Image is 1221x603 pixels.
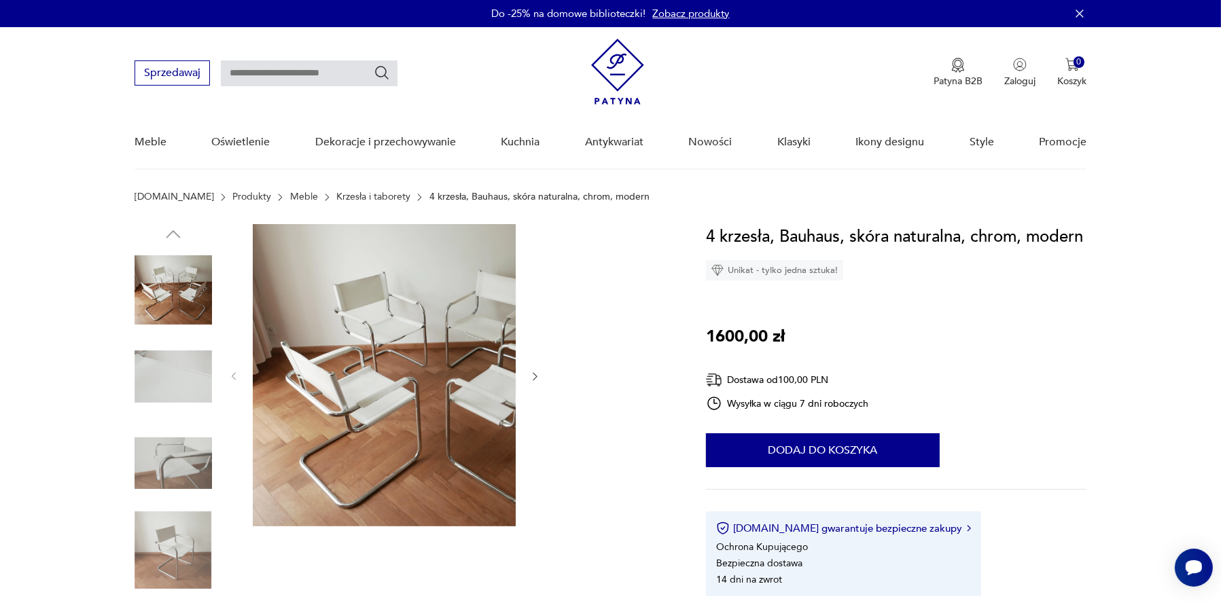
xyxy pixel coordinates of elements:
h1: 4 krzesła, Bauhaus, skóra naturalna, chrom, modern [706,224,1083,250]
p: 4 krzesła, Bauhaus, skóra naturalna, chrom, modern [429,191,650,202]
a: Oświetlenie [211,116,270,168]
a: Ikona medaluPatyna B2B [934,58,983,88]
a: Antykwariat [585,116,643,168]
img: Zdjęcie produktu 4 krzesła, Bauhaus, skóra naturalna, chrom, modern [135,251,212,329]
img: Ikona dostawy [706,371,722,388]
a: Kuchnia [501,116,539,168]
a: Krzesła i taborety [336,191,410,202]
img: Zdjęcie produktu 4 krzesła, Bauhaus, skóra naturalna, chrom, modern [253,224,593,526]
iframe: Smartsupp widget button [1175,549,1213,587]
li: Bezpieczna dostawa [716,557,802,570]
button: Szukaj [374,65,390,81]
p: Zaloguj [1004,75,1036,88]
img: Ikona diamentu [711,264,724,276]
button: Patyna B2B [934,58,983,88]
a: Sprzedawaj [135,69,210,79]
button: Sprzedawaj [135,60,210,86]
a: Nowości [688,116,732,168]
img: Ikona medalu [951,58,965,73]
a: Zobacz produkty [653,7,730,20]
img: Patyna - sklep z meblami i dekoracjami vintage [591,39,644,105]
a: Ikony designu [855,116,924,168]
img: Zdjęcie produktu 4 krzesła, Bauhaus, skóra naturalna, chrom, modern [135,511,212,589]
a: Klasyki [777,116,811,168]
a: Promocje [1039,116,1086,168]
a: [DOMAIN_NAME] [135,191,214,202]
button: [DOMAIN_NAME] gwarantuje bezpieczne zakupy [716,522,971,535]
div: Dostawa od 100,00 PLN [706,371,869,388]
a: Dekoracje i przechowywanie [315,116,456,168]
div: Wysyłka w ciągu 7 dni roboczych [706,395,869,412]
li: Ochrona Kupującego [716,541,808,553]
a: Meble [290,191,318,202]
a: Produkty [232,191,271,202]
p: Patyna B2B [934,75,983,88]
img: Zdjęcie produktu 4 krzesła, Bauhaus, skóra naturalna, chrom, modern [135,338,212,416]
button: 0Koszyk [1057,58,1086,88]
p: Koszyk [1057,75,1086,88]
a: Style [970,116,994,168]
img: Ikona koszyka [1065,58,1079,71]
img: Ikona strzałki w prawo [967,525,971,532]
li: 14 dni na zwrot [716,573,782,586]
img: Ikonka użytkownika [1013,58,1027,71]
p: Do -25% na domowe biblioteczki! [492,7,646,20]
img: Zdjęcie produktu 4 krzesła, Bauhaus, skóra naturalna, chrom, modern [135,424,212,502]
p: 1600,00 zł [706,324,785,350]
img: Ikona certyfikatu [716,522,730,535]
button: Zaloguj [1004,58,1036,88]
div: Unikat - tylko jedna sztuka! [706,260,843,280]
div: 0 [1074,56,1085,68]
button: Dodaj do koszyka [706,433,940,467]
a: Meble [135,116,166,168]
